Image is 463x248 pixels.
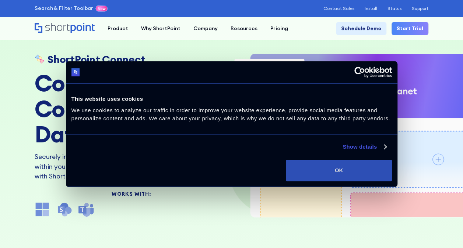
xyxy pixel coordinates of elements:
div: Pricing [270,25,288,32]
h1: ShortPoint Connect [48,53,145,65]
a: Contact Sales [323,6,354,11]
span: We use cookies to analyze our traffic in order to improve your website experience, provide social... [71,107,390,122]
a: Product [101,22,135,35]
a: Resources [224,22,264,35]
a: Show details [343,142,386,151]
a: Schedule Demo [336,22,386,35]
a: Why ShortPoint [135,22,187,35]
button: OK [286,160,392,181]
div: Why ShortPoint [141,25,180,32]
div: Works With: [35,191,228,196]
img: microsoft teams icon [78,202,94,217]
div: Company [193,25,218,32]
img: SharePoint icon [57,202,72,217]
div: Product [108,25,128,32]
a: Start Trial [392,22,428,35]
div: Resources [231,25,257,32]
a: Status [387,6,401,11]
p: Securely integrate data from any source directly within your beautifully designed SharePoint page... [35,152,194,181]
h2: Connect Dynamic Content From Any Data Source [35,70,228,147]
a: Home [35,23,95,34]
a: Company [187,22,224,35]
a: Usercentrics Cookiebot - opens in a new window [327,67,392,78]
a: Support [412,6,428,11]
a: Pricing [264,22,295,35]
img: microsoft office icon [35,202,50,217]
div: This website uses cookies [71,95,392,103]
iframe: Chat Widget [330,163,463,248]
a: Install [365,6,377,11]
img: logo [71,68,80,77]
a: Search & Filter Toolbar [35,4,93,12]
